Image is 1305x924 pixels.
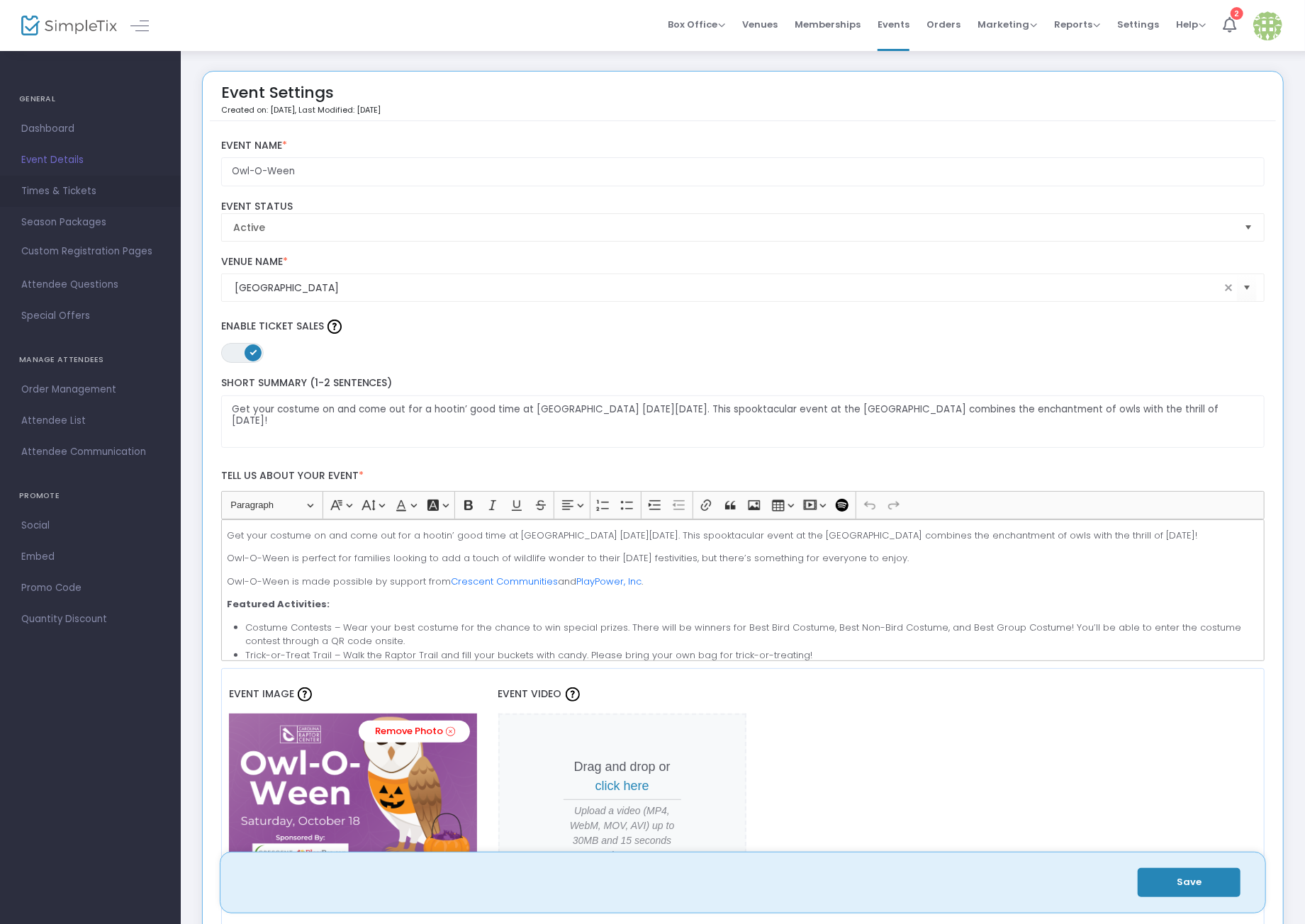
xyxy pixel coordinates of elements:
span: Events [878,6,909,43]
span: Order Management [21,381,159,399]
span: Event Video [498,687,562,701]
span: Help [1176,18,1206,31]
button: Save [1138,868,1240,897]
img: question-mark [327,320,342,334]
span: Dashboard [21,120,159,138]
span: click here [595,779,649,793]
span: Box Office [668,18,725,31]
p: Drag and drop or [564,757,681,796]
span: Settings [1117,6,1159,43]
span: ON [250,349,257,356]
h4: GENERAL [19,85,162,113]
span: Social [21,517,159,535]
div: Rich Text Editor, main [221,519,1265,661]
span: Event Details [21,151,159,169]
label: Venue Name [221,256,1265,269]
span: , Last Modified: [DATE] [295,104,381,115]
label: Enable Ticket Sales [221,316,1265,337]
p: Get your costume on and come out for a hootin’ good time at [GEOGRAPHIC_DATA] [DATE][DATE]. This ... [227,529,1258,543]
span: Attendee Communication [21,443,159,461]
span: Short Summary (1-2 Sentences) [221,376,393,390]
a: Remove Photo [359,721,470,743]
button: Select [1237,274,1257,303]
span: Memberships [795,6,861,43]
img: Owloween7x5in1.png [229,714,477,869]
label: Event Name [221,140,1265,152]
div: Editor toolbar [221,491,1265,519]
strong: Featured Activities: [227,597,330,611]
span: Custom Registration Pages [21,244,152,259]
span: Times & Tickets [21,182,159,201]
span: Special Offers [21,307,159,325]
span: Promo Code [21,579,159,597]
label: Tell us about your event [214,462,1272,491]
span: clear [1220,279,1237,296]
span: Reports [1054,18,1100,31]
h4: MANAGE ATTENDEES [19,346,162,374]
a: PlayPower, Inc [576,575,642,588]
span: Orders [926,6,960,43]
div: Event Settings [221,79,381,120]
span: Embed [21,548,159,566]
li: Costume Contests – Wear your best costume for the chance to win special prizes. There will be win... [245,621,1258,648]
span: Paragraph [230,497,304,514]
input: Select Venue [235,281,1221,295]
a: Crescent Communities [451,575,558,588]
span: Event Image [229,687,294,701]
p: Owl-O-Ween is perfect for families looking to add a touch of wildlife wonder to their [DATE] fest... [227,551,1258,565]
span: Active [233,220,1233,235]
label: Event Status [221,201,1265,213]
span: Attendee Questions [21,276,159,294]
h4: PROMOTE [19,482,162,510]
p: Created on: [DATE] [221,104,381,116]
span: Season Packages [21,213,159,232]
span: Marketing [978,18,1037,31]
input: Enter Event Name [221,157,1265,186]
li: Trick-or-Treat Trail – Walk the Raptor Trail and fill your buckets with candy. Please bring your ... [245,648,1258,663]
button: Select [1238,214,1258,241]
span: Venues [742,6,778,43]
span: Attendee List [21,412,159,430]
div: 2 [1231,7,1243,20]
img: question-mark [566,687,580,702]
img: question-mark [298,687,312,702]
span: Quantity Discount [21,610,159,629]
span: Upload a video (MP4, WebM, MOV, AVI) up to 30MB and 15 seconds long. [564,804,681,863]
button: Paragraph [224,495,320,517]
p: Owl-O-Ween is made possible by support from and . [227,575,1258,589]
